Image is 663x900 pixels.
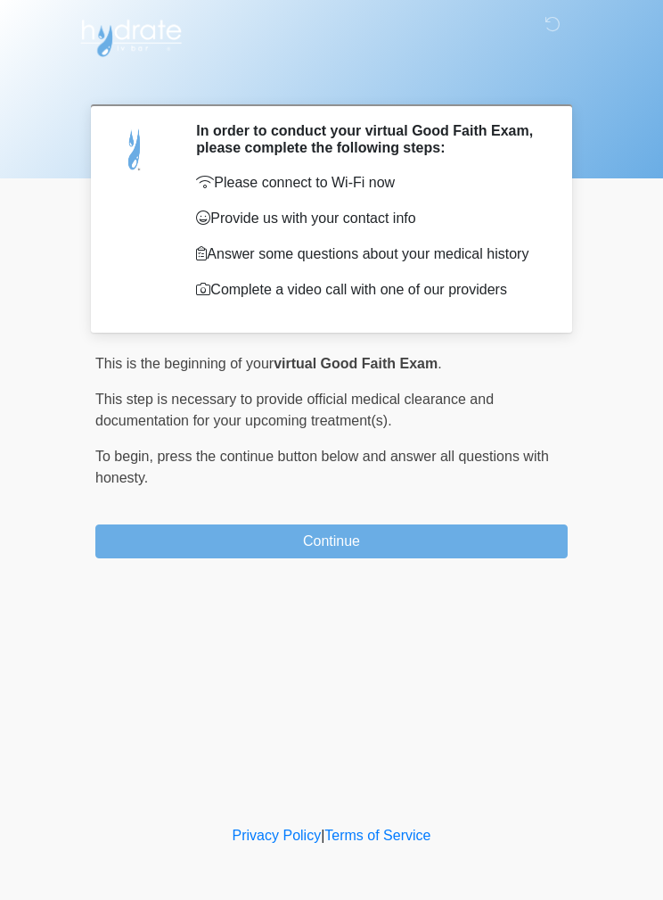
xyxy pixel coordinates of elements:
a: Terms of Service [324,828,430,843]
p: Answer some questions about your medical history [196,244,541,265]
img: Hydrate IV Bar - Flagstaff Logo [78,13,184,58]
span: press the continue button below and answer all questions with honesty. [95,449,549,485]
strong: virtual Good Faith Exam [274,356,438,371]
span: This step is necessary to provide official medical clearance and documentation for your upcoming ... [95,392,494,428]
img: Agent Avatar [109,122,162,176]
span: To begin, [95,449,157,464]
p: Complete a video call with one of our providers [196,279,541,301]
h1: ‎ ‎ ‎ ‎ [82,64,581,97]
a: | [321,828,324,843]
span: . [438,356,441,371]
p: Provide us with your contact info [196,208,541,229]
a: Privacy Policy [233,828,322,843]
button: Continue [95,524,568,558]
h2: In order to conduct your virtual Good Faith Exam, please complete the following steps: [196,122,541,156]
p: Please connect to Wi-Fi now [196,172,541,194]
span: This is the beginning of your [95,356,274,371]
